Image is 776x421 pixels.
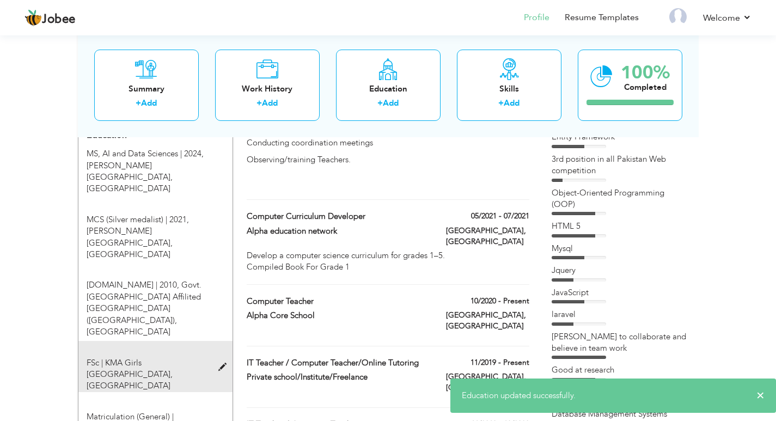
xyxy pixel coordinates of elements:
span: Education [87,131,127,141]
a: Jobee [25,9,76,27]
span: Education updated successfully. [462,390,576,401]
div: FSc, [78,341,233,392]
p: Conducting coordination meetings [247,137,529,149]
div: Skills [466,83,553,94]
div: B.COM, 2010 [78,263,233,338]
label: 11/2019 - Present [471,357,529,368]
label: [GEOGRAPHIC_DATA], [GEOGRAPHIC_DATA] [446,310,529,332]
label: Alpha education network [247,225,430,237]
div: 100% [621,63,670,81]
a: Welcome [703,11,751,25]
label: + [377,97,383,109]
label: + [498,97,504,109]
span: MCS (Silver medalist), Muhammad Ali Jinnah University, 2021 [87,214,189,225]
label: 05/2021 - 07/2021 [471,211,529,222]
span: [PERSON_NAME][GEOGRAPHIC_DATA], [GEOGRAPHIC_DATA] [87,225,173,260]
span: [PERSON_NAME][GEOGRAPHIC_DATA], [GEOGRAPHIC_DATA] [87,160,173,194]
label: Private school/Institute/Freelance [247,371,430,383]
label: IT Teacher / Computer Teacher/Online Tutoring [247,357,430,369]
div: Good at research [552,364,688,376]
span: KMA Girls [GEOGRAPHIC_DATA], [GEOGRAPHIC_DATA] [87,357,173,392]
div: Mysql [552,243,688,254]
label: computer curriculum developer [247,211,430,222]
div: Summary [103,83,190,94]
span: FSc, KMA Girls Degree College, [87,357,103,368]
span: × [756,390,765,401]
div: Completed [621,81,670,93]
span: MS, muhammad ali Jinnah university, 2024 [87,148,204,159]
div: Education [345,83,432,94]
div: HTML 5 [552,221,688,232]
label: + [136,97,141,109]
label: [GEOGRAPHIC_DATA], [GEOGRAPHIC_DATA] [446,225,529,247]
img: jobee.io [25,9,42,27]
a: Add [504,97,520,108]
a: Profile [524,11,549,24]
div: JavaScript [552,287,688,298]
label: Alpha Core School [247,310,430,321]
p: Observing/training Teachers. [247,154,529,166]
span: Govt.[GEOGRAPHIC_DATA] Affilited [GEOGRAPHIC_DATA] ([GEOGRAPHIC_DATA]), [GEOGRAPHIC_DATA] [87,279,201,337]
div: MS, 2024 [78,148,233,195]
span: B.COM, Govt.Commerce College Affilited Karachi University (KU), 2010 [87,279,179,290]
label: Computer Teacher [247,296,430,307]
div: Develop a computer science curriculum for grades 1–5. Compiled Book For Grade 1 [247,250,529,273]
a: Add [262,97,278,108]
label: 10/2020 - Present [471,296,529,307]
label: [GEOGRAPHIC_DATA], [GEOGRAPHIC_DATA] [446,371,529,393]
div: Entity Framework [552,131,688,143]
div: Object-Oriented Programming (OOP) [552,187,688,211]
div: laravel [552,309,688,320]
a: Add [141,97,157,108]
div: Jquery [552,265,688,276]
div: MCS (Silver medalist), 2021 [78,198,233,261]
div: 3rd position in all Pakistan Web competition [552,154,688,177]
label: + [256,97,262,109]
div: Work History [224,83,311,94]
a: Resume Templates [565,11,639,24]
img: Profile Img [669,8,687,26]
span: Jobee [42,14,76,26]
a: Add [383,97,399,108]
div: Able to collaborate and believe in team work [552,331,688,355]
